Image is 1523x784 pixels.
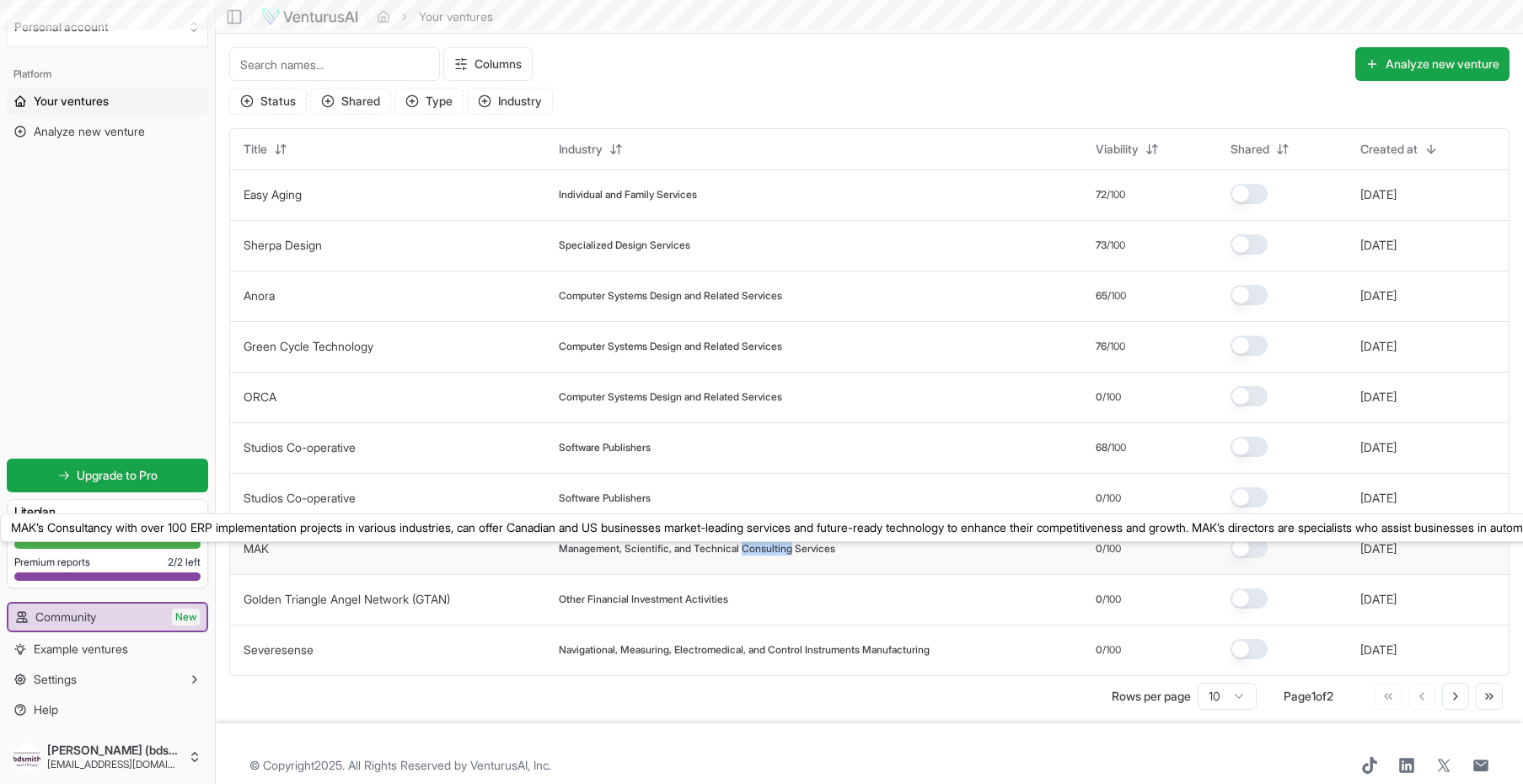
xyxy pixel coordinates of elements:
[7,737,208,777] button: [PERSON_NAME] (bdsmith Partners)[EMAIL_ADDRESS][DOMAIN_NAME]
[310,88,391,115] button: Shared
[1360,237,1397,254] button: [DATE]
[7,88,208,115] a: Your ventures
[559,239,690,252] span: Specialized Design Services
[172,609,200,626] span: New
[34,123,145,140] span: Analyze new venture
[244,339,373,353] a: Green Cycle Technology
[1360,186,1397,203] button: [DATE]
[1096,593,1102,606] span: 0
[1311,689,1316,703] span: 1
[559,340,782,353] span: Computer Systems Design and Related Services
[244,389,276,405] button: ORCA
[244,491,356,505] a: Studios Co-operative
[244,540,269,557] button: MAK
[244,490,356,507] button: Studios Co-operative
[1102,593,1121,606] span: /100
[35,609,96,626] span: Community
[1096,289,1107,303] span: 65
[559,542,835,556] span: Management, Scientific, and Technical Consulting Services
[47,758,181,771] span: [EMAIL_ADDRESS][DOMAIN_NAME]
[1327,689,1333,703] span: 2
[1096,340,1107,353] span: 76
[34,641,128,658] span: Example ventures
[233,136,298,163] button: Title
[1096,441,1107,454] span: 68
[1360,287,1397,304] button: [DATE]
[470,758,549,772] a: VenturusAI, Inc
[443,47,533,81] button: Columns
[249,757,551,774] span: © Copyright 2025 . All Rights Reserved by .
[77,467,158,484] span: Upgrade to Pro
[1231,141,1269,158] span: Shared
[1350,136,1448,163] button: Created at
[1096,542,1102,556] span: 0
[1284,689,1311,703] span: Page
[244,287,275,304] button: Anora
[7,61,208,88] div: Platform
[559,441,651,454] span: Software Publishers
[7,696,208,723] a: Help
[14,556,90,569] span: Premium reports
[1096,239,1107,252] span: 73
[244,440,356,454] a: Studios Co-operative
[1112,688,1191,705] p: Rows per page
[244,338,373,355] button: Green Cycle Technology
[34,93,109,110] span: Your ventures
[1107,340,1125,353] span: /100
[244,237,322,254] button: Sherpa Design
[229,47,440,81] input: Search names...
[1096,390,1102,404] span: 0
[244,592,450,606] a: Golden Triangle Angel Network (GTAN)
[559,491,651,505] span: Software Publishers
[244,439,356,456] button: Studios Co-operative
[7,459,208,492] a: Upgrade to Pro
[244,288,275,303] a: Anora
[1360,389,1397,405] button: [DATE]
[8,604,206,631] a: CommunityNew
[244,141,267,158] span: Title
[559,390,782,404] span: Computer Systems Design and Related Services
[244,642,314,657] a: Severesense
[229,88,307,115] button: Status
[1096,491,1102,505] span: 0
[7,666,208,693] button: Settings
[1096,643,1102,657] span: 0
[1360,540,1397,557] button: [DATE]
[1102,491,1121,505] span: /100
[1102,643,1121,657] span: /100
[1360,591,1397,608] button: [DATE]
[394,88,464,115] button: Type
[1086,136,1169,163] button: Viability
[559,593,728,606] span: Other Financial Investment Activities
[14,503,201,520] h3: Lite plan
[1107,239,1125,252] span: /100
[244,389,276,404] a: ORCA
[244,238,322,252] a: Sherpa Design
[1102,542,1121,556] span: /100
[7,118,208,145] a: Analyze new venture
[1360,338,1397,355] button: [DATE]
[1316,689,1327,703] span: of
[244,541,269,556] a: MAK
[244,186,302,203] button: Easy Aging
[467,88,553,115] button: Industry
[1220,136,1300,163] button: Shared
[1107,441,1126,454] span: /100
[1096,141,1139,158] span: Viability
[559,289,782,303] span: Computer Systems Design and Related Services
[1360,141,1418,158] span: Created at
[549,136,633,163] button: Industry
[1360,490,1397,507] button: [DATE]
[559,188,697,201] span: Individual and Family Services
[34,701,58,718] span: Help
[13,744,40,771] img: ACg8ocJ679U6veoIuUakVJsInCsKl8IJDmQ88ghNX-4FO5rk6EM=s96-c
[1107,188,1125,201] span: /100
[7,636,208,663] a: Example ventures
[1107,289,1126,303] span: /100
[559,643,930,657] span: Navigational, Measuring, Electromedical, and Control Instruments Manufacturing
[1355,47,1510,81] button: Analyze new venture
[244,642,314,658] button: Severesense
[34,671,77,688] span: Settings
[168,556,201,569] span: 2 / 2 left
